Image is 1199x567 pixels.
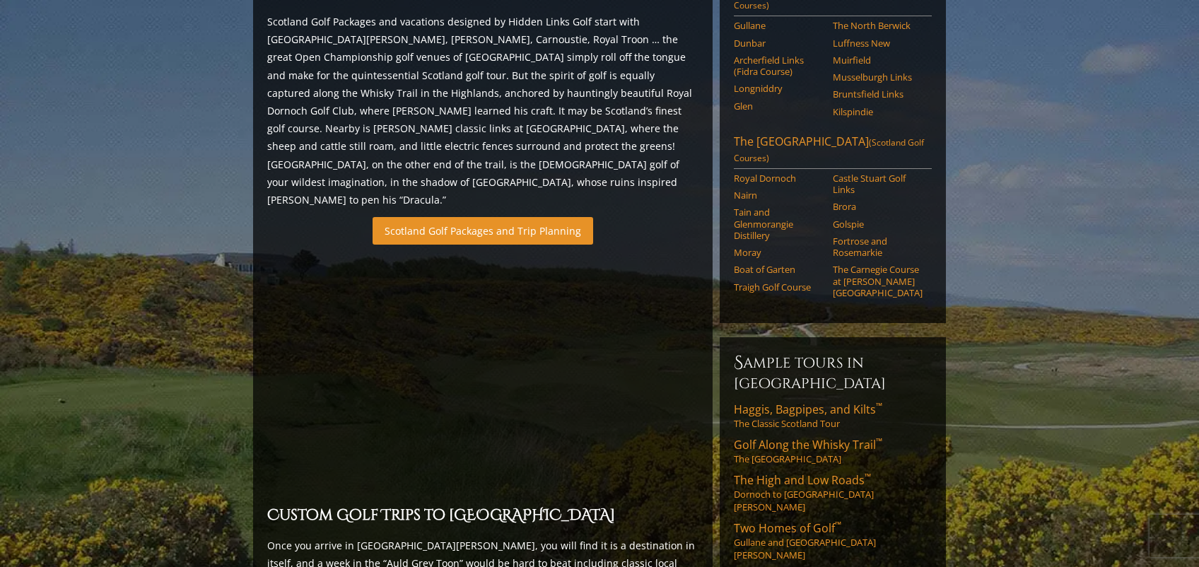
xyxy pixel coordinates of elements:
[833,218,923,230] a: Golspie
[734,351,932,393] h6: Sample Tours in [GEOGRAPHIC_DATA]
[267,253,698,496] iframe: Sir-Nick-favorite-Open-Rota-Venues
[833,264,923,298] a: The Carnegie Course at [PERSON_NAME][GEOGRAPHIC_DATA]
[734,281,824,293] a: Traigh Golf Course
[734,520,932,561] a: Two Homes of Golf™Gullane and [GEOGRAPHIC_DATA][PERSON_NAME]
[833,173,923,196] a: Castle Stuart Golf Links
[833,71,923,83] a: Musselburgh Links
[833,201,923,212] a: Brora
[734,83,824,94] a: Longniddry
[876,400,882,412] sup: ™
[833,88,923,100] a: Bruntsfield Links
[734,437,882,452] span: Golf Along the Whisky Trail
[833,37,923,49] a: Luffness New
[734,206,824,241] a: Tain and Glenmorangie Distillery
[734,20,824,31] a: Gullane
[734,402,882,417] span: Haggis, Bagpipes, and Kilts
[267,504,698,528] h2: Custom Golf Trips to [GEOGRAPHIC_DATA]
[734,37,824,49] a: Dunbar
[833,20,923,31] a: The North Berwick
[734,173,824,184] a: Royal Dornoch
[734,264,824,275] a: Boat of Garten
[734,402,932,430] a: Haggis, Bagpipes, and Kilts™The Classic Scotland Tour
[734,134,932,169] a: The [GEOGRAPHIC_DATA](Scotland Golf Courses)
[833,54,923,66] a: Muirfield
[734,472,871,488] span: The High and Low Roads
[876,436,882,448] sup: ™
[373,217,593,245] a: Scotland Golf Packages and Trip Planning
[734,520,841,536] span: Two Homes of Golf
[734,189,824,201] a: Nairn
[833,106,923,117] a: Kilspindie
[734,100,824,112] a: Glen
[734,54,824,78] a: Archerfield Links (Fidra Course)
[734,247,824,258] a: Moray
[734,437,932,465] a: Golf Along the Whisky Trail™The [GEOGRAPHIC_DATA]
[267,13,698,209] p: Scotland Golf Packages and vacations designed by Hidden Links Golf start with [GEOGRAPHIC_DATA][P...
[835,519,841,531] sup: ™
[734,136,924,164] span: (Scotland Golf Courses)
[734,472,932,513] a: The High and Low Roads™Dornoch to [GEOGRAPHIC_DATA][PERSON_NAME]
[833,235,923,259] a: Fortrose and Rosemarkie
[865,471,871,483] sup: ™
